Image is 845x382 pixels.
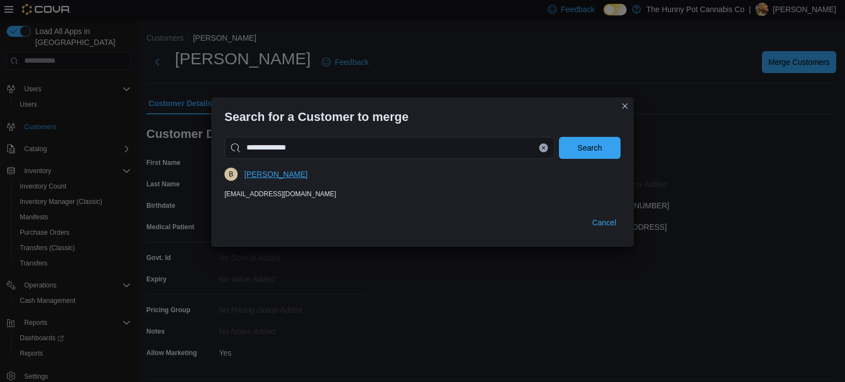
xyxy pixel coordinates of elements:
span: B [229,168,233,181]
span: Search [578,142,602,153]
button: Cancel [588,212,621,234]
div: [EMAIL_ADDRESS][DOMAIN_NAME] [224,190,621,198]
button: Search [559,137,621,159]
div: Blaise [224,168,238,181]
h3: Search for a Customer to merge [224,110,409,124]
button: [PERSON_NAME] [240,163,312,185]
span: Cancel [592,217,616,228]
span: [PERSON_NAME] [244,169,308,180]
button: Closes this modal window [618,99,632,113]
button: Clear input [539,143,548,152]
